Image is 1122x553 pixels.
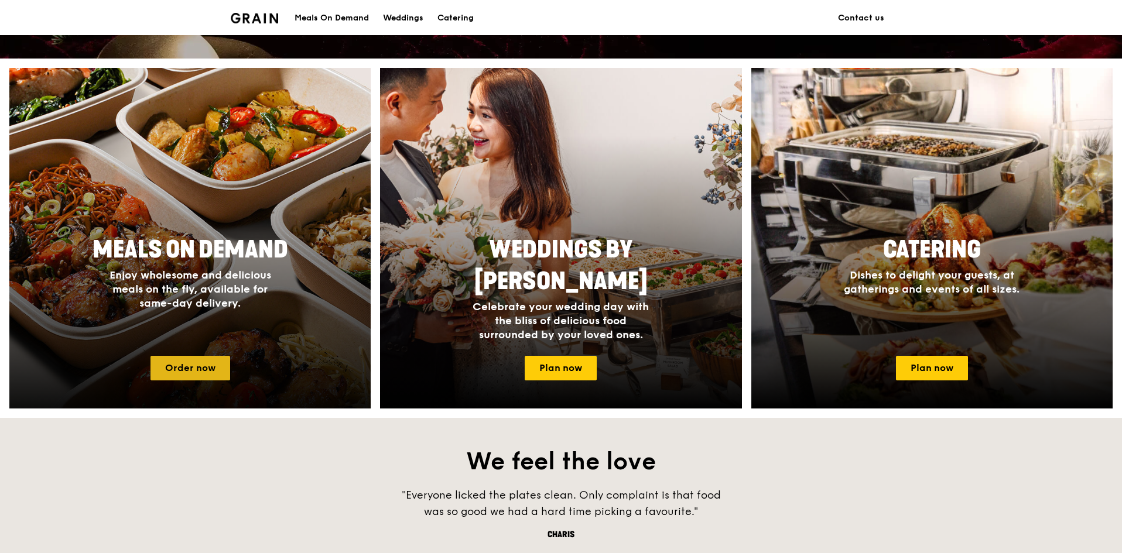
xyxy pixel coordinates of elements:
span: Dishes to delight your guests, at gatherings and events of all sizes. [844,269,1020,296]
a: Plan now [525,356,597,380]
span: Weddings by [PERSON_NAME] [474,236,648,296]
span: Catering [883,236,981,264]
span: Celebrate your wedding day with the bliss of delicious food surrounded by your loved ones. [473,300,649,341]
a: Weddings [376,1,430,36]
a: Catering [430,1,481,36]
img: Grain [231,13,278,23]
div: Meals On Demand [295,1,369,36]
a: Plan now [896,356,968,380]
div: Charis [385,529,737,541]
span: Enjoy wholesome and delicious meals on the fly, available for same-day delivery. [110,269,271,310]
a: CateringDishes to delight your guests, at gatherings and events of all sizes.Plan now [751,68,1113,408]
a: Contact us [831,1,891,36]
div: Catering [437,1,474,36]
span: Meals On Demand [93,236,288,264]
a: Weddings by [PERSON_NAME]Celebrate your wedding day with the bliss of delicious food surrounded b... [380,68,741,408]
img: weddings-card.4f3003b8.jpg [380,68,741,408]
a: Meals On DemandEnjoy wholesome and delicious meals on the fly, available for same-day delivery.Or... [9,68,371,408]
div: Weddings [383,1,423,36]
div: "Everyone licked the plates clean. Only complaint is that food was so good we had a hard time pic... [385,487,737,520]
a: Order now [150,356,230,380]
img: catering-card.e1cfaf3e.jpg [751,68,1113,408]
